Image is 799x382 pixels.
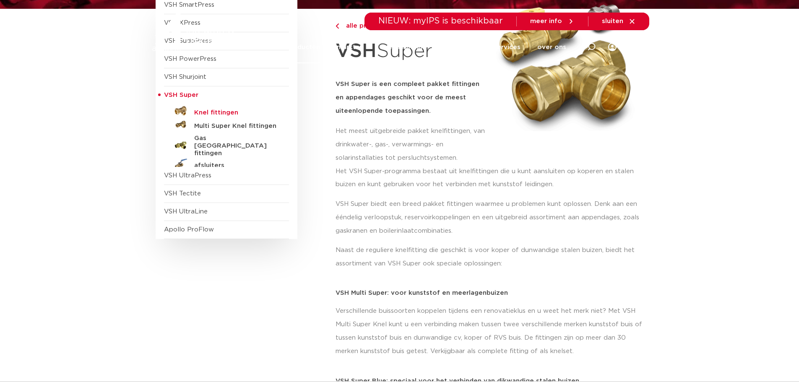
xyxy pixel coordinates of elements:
[164,92,198,98] span: VSH Super
[336,78,487,118] h5: VSH Super is een compleet pakket fittingen en appendages geschikt voor de meest uiteenlopende toe...
[164,74,206,80] a: VSH Shurjoint
[194,109,277,117] h5: Knel fittingen
[164,190,201,197] a: VSH Tectite
[194,162,277,169] h5: afsluiters
[336,165,644,192] p: Het VSH Super-programma bestaat uit knelfittingen die u kunt aansluiten op koperen en stalen buiz...
[336,304,644,358] p: Verschillende buissoorten koppelen tijdens een renovatieklus en u weet het merk niet? Met VSH Mul...
[530,18,575,25] a: meer info
[378,17,503,25] span: NIEUW: myIPS is beschikbaar
[164,208,208,215] a: VSH UltraLine
[602,18,636,25] a: sluiten
[194,135,277,157] h5: Gas [GEOGRAPHIC_DATA] fittingen
[336,290,644,296] p: VSH Multi Super: voor kunststof en meerlagenbuizen
[336,244,644,270] p: Naast de reguliere knelfitting die geschikt is voor koper of dunwandige stalen buizen, biedt het ...
[164,172,211,179] a: VSH UltraPress
[336,197,644,238] p: VSH Super biedt een breed pakket fittingen waarmee u problemen kunt oplossen. Denk aan een ééndel...
[602,18,623,24] span: sluiten
[164,157,289,171] a: afsluiters
[164,131,289,157] a: Gas [GEOGRAPHIC_DATA] fittingen
[164,118,289,131] a: Multi Super Knel fittingen
[380,31,424,63] a: toepassingen
[494,31,521,63] a: services
[286,31,566,63] nav: Menu
[164,226,214,233] a: Apollo ProFlow
[537,31,566,63] a: over ons
[286,31,320,63] a: producten
[530,18,562,24] span: meer info
[441,31,477,63] a: downloads
[336,125,487,165] p: Het meest uitgebreide pakket knelfittingen, van drinkwater-, gas-, verwarmings- en solarinstallat...
[164,104,289,118] a: Knel fittingen
[194,122,277,130] h5: Multi Super Knel fittingen
[337,31,364,63] a: markten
